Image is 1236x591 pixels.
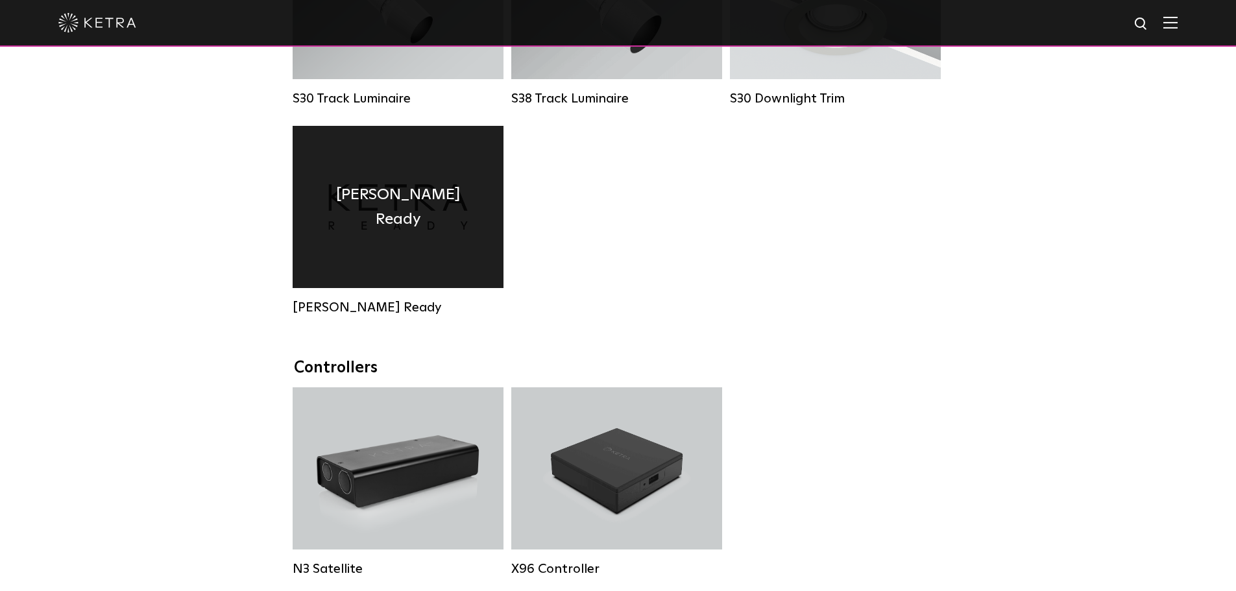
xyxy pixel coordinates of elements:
img: Hamburger%20Nav.svg [1163,16,1178,29]
div: S30 Track Luminaire [293,91,503,106]
h4: [PERSON_NAME] Ready [312,182,484,232]
div: S30 Downlight Trim [730,91,941,106]
a: [PERSON_NAME] Ready [PERSON_NAME] Ready [293,126,503,315]
img: search icon [1133,16,1150,32]
div: X96 Controller [511,561,722,577]
img: ketra-logo-2019-white [58,13,136,32]
a: X96 Controller X96 Controller [511,387,722,577]
div: S38 Track Luminaire [511,91,722,106]
a: N3 Satellite N3 Satellite [293,387,503,577]
div: N3 Satellite [293,561,503,577]
div: Controllers [294,359,943,378]
div: [PERSON_NAME] Ready [293,300,503,315]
